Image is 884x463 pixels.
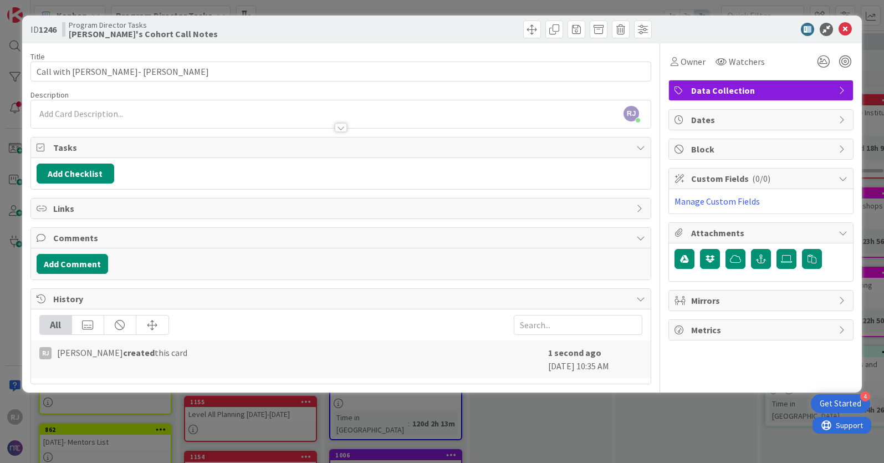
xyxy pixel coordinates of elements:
span: RJ [624,106,639,121]
span: Attachments [691,226,833,240]
b: created [123,347,155,358]
b: 1246 [39,24,57,35]
div: All [40,316,72,334]
span: Watchers [729,55,765,68]
span: Block [691,143,833,156]
div: [DATE] 10:35 AM [548,346,642,373]
span: Owner [681,55,706,68]
a: Manage Custom Fields [675,196,760,207]
label: Title [30,52,45,62]
span: [PERSON_NAME] this card [57,346,187,359]
span: Comments [53,231,631,245]
div: 4 [860,391,870,401]
button: Add Comment [37,254,108,274]
span: Metrics [691,323,833,337]
input: type card name here... [30,62,651,82]
span: Dates [691,113,833,126]
div: Get Started [820,398,861,409]
div: RJ [39,347,52,359]
input: Search... [514,315,642,335]
span: Program Director Tasks [69,21,218,29]
span: Mirrors [691,294,833,307]
span: History [53,292,631,306]
b: 1 second ago [548,347,601,358]
div: Open Get Started checklist, remaining modules: 4 [811,394,870,413]
span: ( 0/0 ) [752,173,770,184]
button: Add Checklist [37,164,114,184]
span: Support [23,2,50,15]
span: Tasks [53,141,631,154]
span: Description [30,90,69,100]
b: [PERSON_NAME]'s Cohort Call Notes [69,29,218,38]
span: Links [53,202,631,215]
span: ID [30,23,57,36]
span: Data Collection [691,84,833,97]
span: Custom Fields [691,172,833,185]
